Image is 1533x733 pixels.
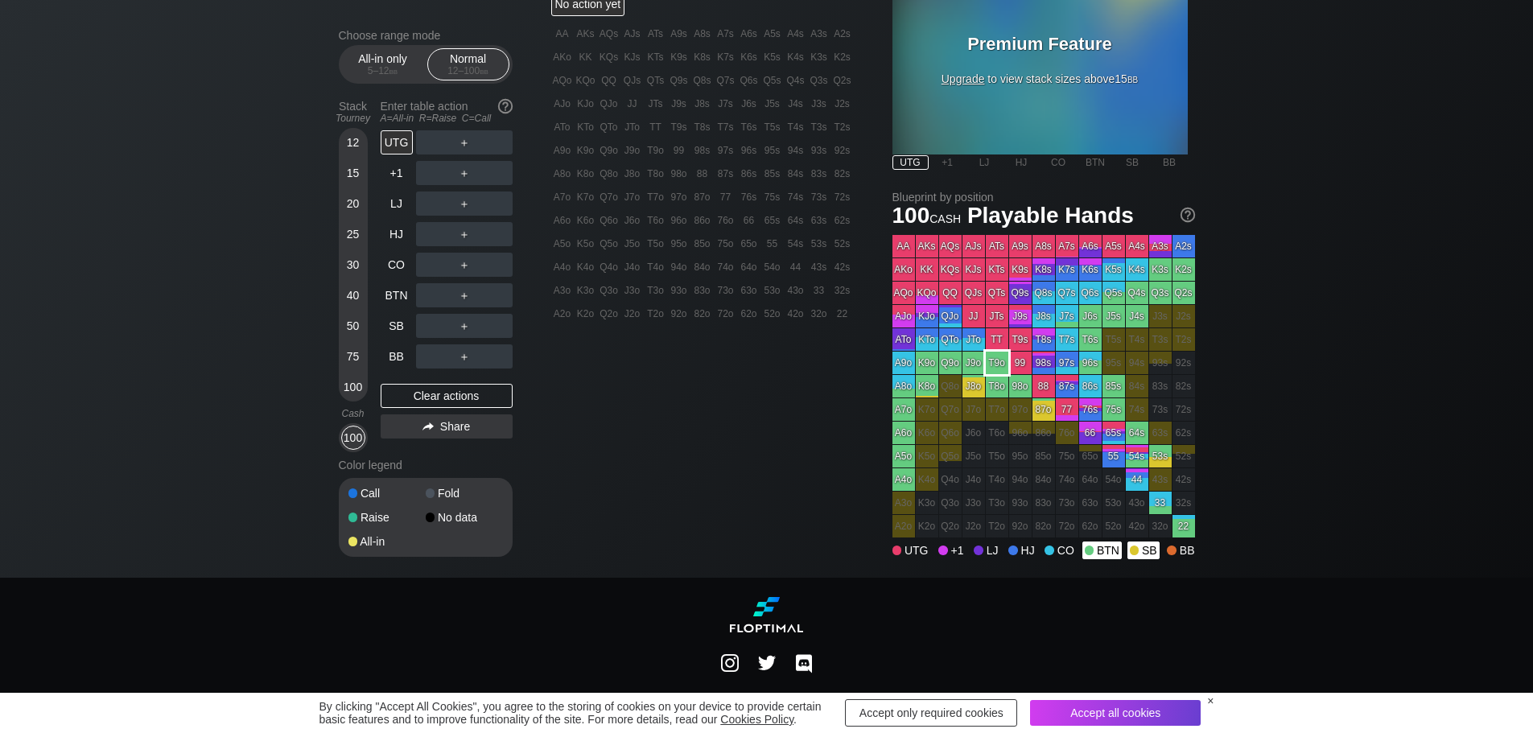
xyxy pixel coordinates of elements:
[831,46,854,68] div: K2s
[645,186,667,208] div: T7o
[761,46,784,68] div: K5s
[332,113,374,124] div: Tourney
[416,130,513,154] div: ＋
[575,163,597,185] div: K8o
[1172,235,1195,257] div: A2s
[575,23,597,45] div: AKs
[551,116,574,138] div: ATo
[426,512,503,523] div: No data
[831,233,854,255] div: 52s
[341,161,365,185] div: 15
[621,233,644,255] div: J5o
[416,222,513,246] div: ＋
[346,49,420,80] div: All-in only
[621,163,644,185] div: J8o
[381,283,413,307] div: BTN
[598,93,620,115] div: QJo
[645,23,667,45] div: ATs
[621,46,644,68] div: KJs
[808,93,830,115] div: J3s
[808,116,830,138] div: T3s
[389,65,398,76] span: bb
[668,93,690,115] div: J9s
[1056,258,1078,281] div: K7s
[715,256,737,278] div: 74o
[738,116,760,138] div: T6s
[668,139,690,162] div: 99
[621,69,644,92] div: QJs
[645,163,667,185] div: T8o
[575,69,597,92] div: KQo
[341,130,365,154] div: 12
[381,93,513,130] div: Enter table action
[551,279,574,302] div: A3o
[808,163,830,185] div: 83s
[598,186,620,208] div: Q7o
[668,209,690,232] div: 96o
[785,209,807,232] div: 64s
[1207,694,1214,707] div: ×
[942,72,985,85] span: Upgrade
[1126,328,1148,351] div: T4s
[939,34,1140,85] div: to view stack sizes above 15
[598,139,620,162] div: Q9o
[645,93,667,115] div: JTs
[381,113,513,124] div: A=All-in R=Raise C=Call
[668,233,690,255] div: 95o
[1149,282,1172,304] div: Q3s
[808,139,830,162] div: 93s
[738,209,760,232] div: 66
[831,303,854,325] div: 22
[551,139,574,162] div: A9o
[831,23,854,45] div: A2s
[808,186,830,208] div: 73s
[349,65,417,76] div: 5 – 12
[1056,282,1078,304] div: Q7s
[575,279,597,302] div: K3o
[1079,328,1102,351] div: T6s
[598,303,620,325] div: Q2o
[831,186,854,208] div: 72s
[1172,305,1195,327] div: J2s
[721,654,739,672] img: bUX4K2iH3jTYE1AAAAAElFTkSuQmCC
[1126,258,1148,281] div: K4s
[381,253,413,277] div: CO
[431,49,505,80] div: Normal
[831,279,854,302] div: 32s
[808,303,830,325] div: 32o
[551,93,574,115] div: AJo
[426,488,503,499] div: Fold
[416,161,513,185] div: ＋
[916,235,938,257] div: AKs
[645,233,667,255] div: T5o
[738,186,760,208] div: 76s
[332,93,374,130] div: Stack
[691,209,714,232] div: 86o
[1172,258,1195,281] div: K2s
[1102,282,1125,304] div: Q5s
[1102,258,1125,281] div: K5s
[808,23,830,45] div: A3s
[381,222,413,246] div: HJ
[1009,282,1032,304] div: Q9s
[1149,235,1172,257] div: A3s
[598,256,620,278] div: Q4o
[1009,258,1032,281] div: K9s
[621,303,644,325] div: J2o
[1115,155,1151,170] div: SB
[715,116,737,138] div: T7s
[738,69,760,92] div: Q6s
[738,46,760,68] div: K6s
[929,208,961,226] span: cash
[1127,72,1138,85] span: bb
[761,23,784,45] div: A5s
[480,65,488,76] span: bb
[551,233,574,255] div: A5o
[341,283,365,307] div: 40
[422,422,434,431] img: share.864f2f62.svg
[575,303,597,325] div: K2o
[497,97,514,115] img: help.32db89a4.svg
[691,163,714,185] div: 88
[691,303,714,325] div: 82o
[551,256,574,278] div: A4o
